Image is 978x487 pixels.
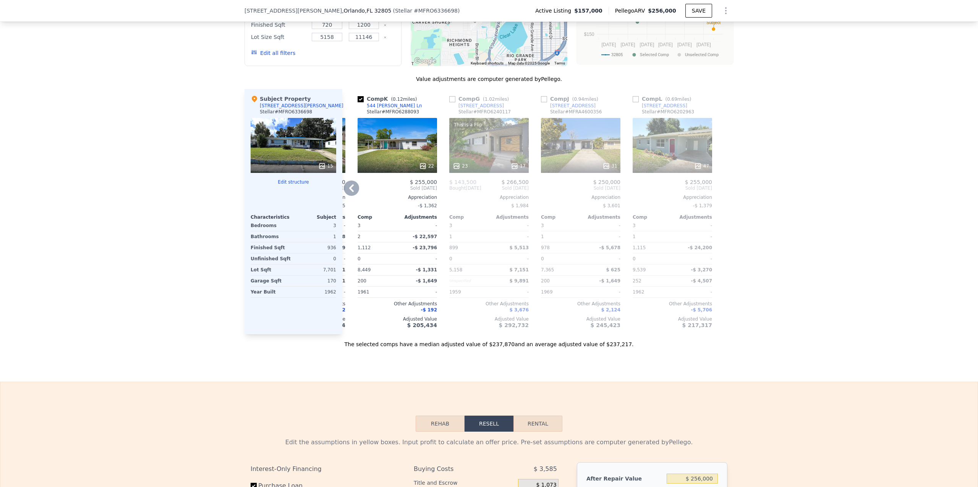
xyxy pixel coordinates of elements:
[685,52,719,57] text: Unselected Comp
[452,121,484,129] div: This is a Flip
[606,267,620,273] span: $ 625
[358,245,371,250] span: 1,112
[582,220,620,231] div: -
[449,194,529,200] div: Appreciation
[554,61,565,65] a: Terms (opens in new tab)
[688,245,712,250] span: -$ 24,200
[674,231,712,242] div: -
[295,242,336,253] div: 936
[295,264,336,275] div: 7,701
[535,7,574,15] span: Active Listing
[582,231,620,242] div: -
[510,267,529,273] span: $ 7,151
[602,42,616,47] text: [DATE]
[667,97,677,102] span: 0.69
[416,278,437,284] span: -$ 1,649
[251,253,292,264] div: Unfinished Sqft
[633,278,641,284] span: 252
[615,7,648,15] span: Pellego ARV
[244,334,733,348] div: The selected comps have a median adjusted value of $237,870 and an average adjusted value of $237...
[672,214,712,220] div: Adjustments
[416,267,437,273] span: -$ 1,331
[421,307,437,313] span: -$ 192
[416,416,465,432] button: Rehab
[251,231,292,242] div: Bathrooms
[633,245,646,250] span: 1,115
[449,214,489,220] div: Comp
[633,301,712,307] div: Other Adjustments
[633,185,712,191] span: Sold [DATE]
[640,42,654,47] text: [DATE]
[251,95,311,103] div: Subject Property
[499,322,529,328] span: $ 292,732
[449,231,487,242] div: 1
[468,15,482,34] div: 4030 Ferrow St
[295,253,336,264] div: 0
[633,223,636,228] span: 3
[414,8,458,14] span: # MFRO6336698
[251,276,292,286] div: Garage Sqft
[541,231,579,242] div: 1
[384,24,387,27] button: Clear
[251,242,292,253] div: Finished Sqft
[707,20,721,25] text: Subject
[633,103,687,109] a: [STREET_ADDRESS]
[642,109,694,115] div: Stellar # MFRO6202963
[648,8,676,14] span: $256,000
[393,7,460,15] div: ( )
[718,3,733,18] button: Show Options
[633,214,672,220] div: Comp
[251,264,292,275] div: Lot Sqft
[601,307,620,313] span: $ 2,124
[393,97,403,102] span: 0.12
[534,462,557,476] span: $ 3,585
[541,301,620,307] div: Other Adjustments
[358,223,361,228] span: 3
[541,214,581,220] div: Comp
[295,220,336,231] div: 3
[691,267,712,273] span: -$ 3,270
[449,267,462,273] span: 5,158
[674,287,712,297] div: -
[593,179,620,185] span: $ 250,000
[449,301,529,307] div: Other Adjustments
[410,179,437,185] span: $ 255,000
[491,231,529,242] div: -
[491,253,529,264] div: -
[658,42,673,47] text: [DATE]
[662,97,694,102] span: ( miles)
[693,203,712,208] span: -$ 1,379
[413,56,438,66] a: Open this area in Google Maps (opens a new window)
[582,287,620,297] div: -
[399,220,437,231] div: -
[342,7,391,15] span: , Orlando
[541,245,550,250] span: 978
[358,103,422,109] a: 544 [PERSON_NAME] Ln
[358,316,437,322] div: Adjusted Value
[685,179,712,185] span: $ 255,000
[384,36,387,39] button: Clear
[414,462,499,476] div: Buying Costs
[413,234,437,239] span: -$ 22,597
[449,179,476,185] span: $ 143,500
[449,316,529,322] div: Adjusted Value
[358,214,397,220] div: Comp
[449,256,452,261] span: 0
[633,95,695,103] div: Comp L
[691,278,712,284] span: -$ 4,507
[510,307,529,313] span: $ 3,676
[682,322,712,328] span: $ 217,317
[485,97,495,102] span: 1.02
[244,75,733,83] div: Value adjustments are computer generated by Pellego .
[449,287,487,297] div: 1959
[260,109,312,115] div: Stellar # MFRO6336698
[541,194,620,200] div: Appreciation
[633,316,712,322] div: Adjusted Value
[449,276,487,286] div: Unspecified
[418,203,437,208] span: -$ 1,362
[449,185,481,191] div: [DATE]
[358,278,366,284] span: 200
[358,301,437,307] div: Other Adjustments
[550,103,596,109] div: [STREET_ADDRESS]
[511,162,526,170] div: 17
